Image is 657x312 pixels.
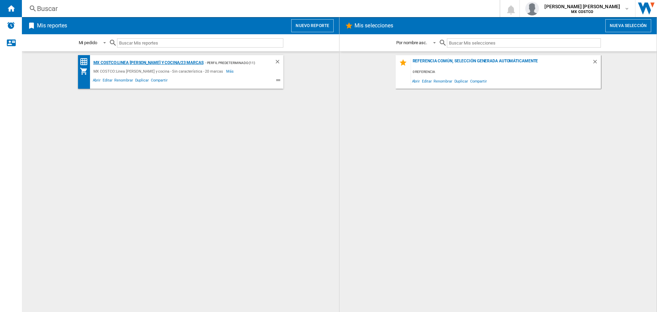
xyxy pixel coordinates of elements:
input: Buscar Mis reportes [117,38,283,48]
div: Por nombre asc. [396,40,427,45]
div: Matriz de precios [80,58,92,66]
span: Compartir [150,77,169,85]
span: [PERSON_NAME] [PERSON_NAME] [544,3,620,10]
span: Abrir [411,76,421,86]
div: Mi colección [80,67,92,75]
span: Duplicar [134,77,150,85]
span: Más [226,67,235,75]
div: Referencia común, selección generada automáticamente [411,59,592,68]
button: Nuevo reporte [291,19,334,32]
div: Mi pedido [79,40,97,45]
span: Editar [102,77,113,85]
span: Renombrar [113,77,134,85]
img: alerts-logo.svg [7,21,15,29]
div: MX COSTCO:Linea [PERSON_NAME] y cocina/23 marcas [92,59,204,67]
button: Nueva selección [605,19,651,32]
b: MX COSTCO [571,10,593,14]
span: Duplicar [453,76,469,86]
div: - Perfil predeterminado (11) [204,59,261,67]
div: MX COSTCO:Linea [PERSON_NAME] y cocina - Sin característica - 20 marcas [92,67,227,75]
span: Renombrar [433,76,453,86]
span: Compartir [469,76,488,86]
h2: Mis reportes [36,19,68,32]
img: profile.jpg [525,2,539,15]
h2: Mis selecciones [353,19,395,32]
span: Editar [421,76,433,86]
div: 0 referencia [411,68,601,76]
div: Borrar [592,59,601,68]
div: Buscar [37,4,482,13]
span: Abrir [92,77,102,85]
div: Borrar [274,59,283,67]
input: Buscar Mis selecciones [447,38,601,48]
